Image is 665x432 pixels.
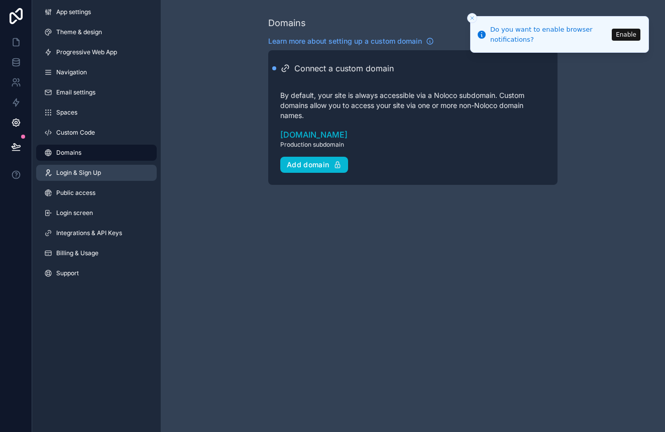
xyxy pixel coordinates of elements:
[36,125,157,141] a: Custom Code
[268,16,306,30] div: Domains
[490,25,609,44] div: Do you want to enable browser notifications?
[287,160,342,169] div: Add domain
[36,245,157,261] a: Billing & Usage
[56,129,95,137] span: Custom Code
[56,169,101,177] span: Login & Sign Up
[36,265,157,281] a: Support
[36,64,157,80] a: Navigation
[268,36,434,46] a: Learn more about setting up a custom domain
[56,28,102,36] span: Theme & design
[612,29,640,41] button: Enable
[56,149,81,157] span: Domains
[280,141,545,149] span: Production subdomain
[56,88,95,96] span: Email settings
[36,104,157,121] a: Spaces
[56,229,122,237] span: Integrations & API Keys
[56,109,77,117] span: Spaces
[56,269,79,277] span: Support
[280,90,545,121] p: By default, your site is always accessible via a Noloco subdomain. Custom domains allow you to ac...
[56,48,117,56] span: Progressive Web App
[36,185,157,201] a: Public access
[36,225,157,241] a: Integrations & API Keys
[36,165,157,181] a: Login & Sign Up
[36,145,157,161] a: Domains
[56,189,95,197] span: Public access
[36,205,157,221] a: Login screen
[280,129,545,141] a: [DOMAIN_NAME]
[56,68,87,76] span: Navigation
[56,209,93,217] span: Login screen
[56,8,91,16] span: App settings
[467,13,477,23] button: Close toast
[268,36,422,46] span: Learn more about setting up a custom domain
[36,84,157,100] a: Email settings
[56,249,98,257] span: Billing & Usage
[280,157,348,173] button: Add domain
[36,24,157,40] a: Theme & design
[36,44,157,60] a: Progressive Web App
[36,4,157,20] a: App settings
[294,62,394,74] h2: Connect a custom domain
